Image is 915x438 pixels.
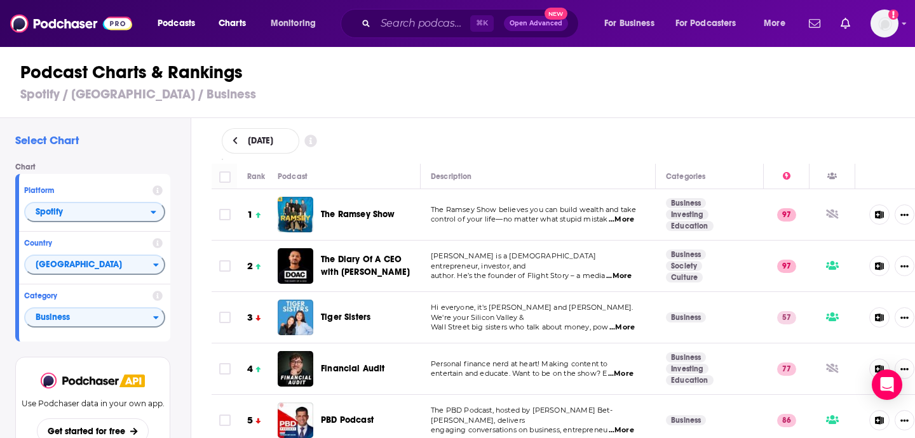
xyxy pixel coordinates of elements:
[247,362,253,376] h3: 4
[895,256,914,276] button: Show More Button
[25,307,153,329] span: Business
[376,13,470,34] input: Search podcasts, credits, & more...
[608,369,634,379] span: ...More
[764,15,785,32] span: More
[895,410,914,430] button: Show More Button
[666,221,714,231] a: Education
[247,259,253,274] h3: 2
[24,307,165,328] button: Categories
[24,239,147,248] h4: Country
[504,16,568,31] button: Open AdvancedNew
[247,208,253,222] h3: 1
[666,261,702,271] a: Society
[871,10,898,37] button: Show profile menu
[666,249,706,260] a: Business
[247,310,253,325] h3: 3
[24,186,147,195] h4: Platform
[278,300,313,335] a: Tiger Sisters
[666,272,703,282] a: Culture
[278,351,313,387] a: Financial Audit
[836,13,855,34] a: Show notifications dropdown
[219,363,231,375] span: Toggle select row
[431,215,607,223] span: control of your life—no matter what stupid mistak
[431,369,607,378] span: entertain and educate. Want to be on the show? E
[271,15,316,32] span: Monitoring
[321,209,395,220] span: The Ramsey Show
[321,311,370,324] a: Tiger Sisters
[595,13,670,34] button: open menu
[321,253,417,279] a: The Diary Of A CEO with [PERSON_NAME]
[895,359,914,379] button: Show More Button
[804,13,825,34] a: Show notifications dropdown
[321,363,385,374] span: Financial Audit
[667,13,755,34] button: open menu
[755,13,801,34] button: open menu
[431,406,613,425] span: The PBD Podcast, hosted by [PERSON_NAME] Bet-[PERSON_NAME], delivers
[321,208,395,221] a: The Ramsey Show
[24,255,165,275] div: Countries
[24,202,165,222] button: open menu
[278,197,313,232] a: The Ramsey Show
[777,208,796,221] p: 97
[777,260,796,272] p: 97
[41,373,119,388] img: Podchaser - Follow, Share and Rate Podcasts
[321,415,374,425] span: PBD Podcast
[48,426,125,437] span: Get started for free
[431,169,471,184] div: Description
[470,15,494,32] span: ⌘ K
[827,169,837,184] div: Has Guests
[219,312,231,323] span: Toggle select row
[20,61,905,84] h1: Podcast Charts & Rankings
[609,215,634,225] span: ...More
[219,15,246,32] span: Charts
[510,20,562,27] span: Open Advanced
[219,260,231,272] span: Toggle select row
[248,136,273,145] span: [DATE]
[666,364,708,374] a: Investing
[431,251,596,270] span: [PERSON_NAME] is a [DEMOGRAPHIC_DATA] entrepreneur, investor, and
[895,307,914,328] button: Show More Button
[278,248,313,284] img: The Diary Of A CEO with Steven Bartlett
[15,163,180,171] h4: Chart
[247,413,253,428] h3: 5
[609,322,635,333] span: ...More
[777,414,796,427] p: 86
[15,133,180,147] h2: Select Chart
[24,291,147,300] h4: Category
[871,10,898,37] span: Logged in as JamesRod2024
[278,402,313,438] a: PBD Podcast
[20,86,905,102] h3: Spotify / [GEOGRAPHIC_DATA] / Business
[25,255,153,276] span: [GEOGRAPHIC_DATA]
[321,312,370,322] span: Tiger Sisters
[431,205,636,214] span: The Ramsey Show believes you can build wealth and take
[777,311,796,324] p: 57
[22,399,165,408] p: Use Podchaser data in your own app.
[545,8,567,20] span: New
[666,209,708,220] a: Investing
[321,414,374,427] a: PBD Podcast
[149,13,212,34] button: open menu
[210,13,254,34] a: Charts
[888,10,898,20] svg: Add a profile image
[158,15,195,32] span: Podcasts
[24,202,165,222] h2: Platforms
[666,312,706,322] a: Business
[321,254,410,277] span: The Diary Of A CEO with [PERSON_NAME]
[777,362,796,375] p: 77
[431,303,634,322] span: Hi everyone, it's [PERSON_NAME] and [PERSON_NAME]. We're your Silicon Valley &
[353,9,591,38] div: Search podcasts, credits, & more...
[895,204,914,225] button: Show More Button
[247,169,266,184] div: Rank
[119,375,145,387] img: Podchaser API banner
[262,13,332,34] button: open menu
[666,169,705,184] div: Categories
[666,352,706,362] a: Business
[783,169,790,184] div: Power Score
[666,415,706,425] a: Business
[666,198,706,208] a: Business
[431,425,607,434] span: engaging conversations on business, entrepreneu
[219,415,231,426] span: Toggle select row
